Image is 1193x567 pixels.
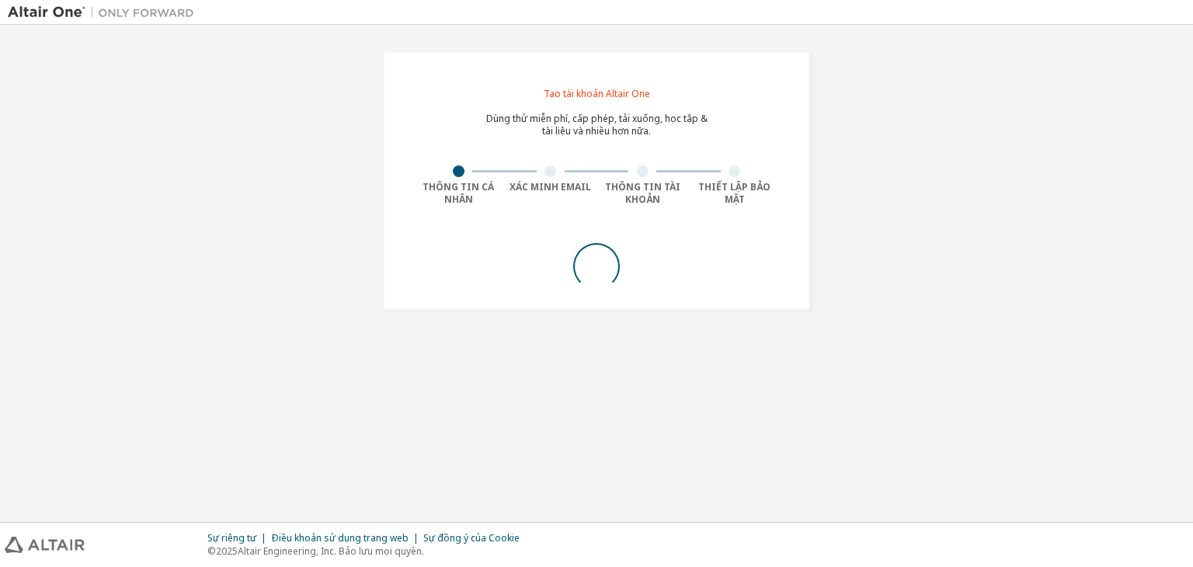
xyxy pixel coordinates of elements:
img: Altair One [8,5,202,20]
font: © [207,544,216,558]
font: Sự riêng tư [207,531,256,544]
font: Altair Engineering, Inc. Bảo lưu mọi quyền. [238,544,424,558]
font: Tạo tài khoản Altair One [544,87,650,100]
font: Điều khoản sử dụng trang web [271,531,409,544]
font: Thiết lập bảo mật [698,180,770,206]
font: 2025 [216,544,238,558]
font: tài liệu và nhiều hơn nữa. [542,124,651,137]
img: altair_logo.svg [5,537,85,553]
font: Xác minh Email [510,180,591,193]
font: Thông tin tài khoản [605,180,680,206]
font: Dùng thử miễn phí, cấp phép, tải xuống, học tập & [486,112,708,125]
font: Sự đồng ý của Cookie [423,531,520,544]
font: Thông tin cá nhân [423,180,494,206]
